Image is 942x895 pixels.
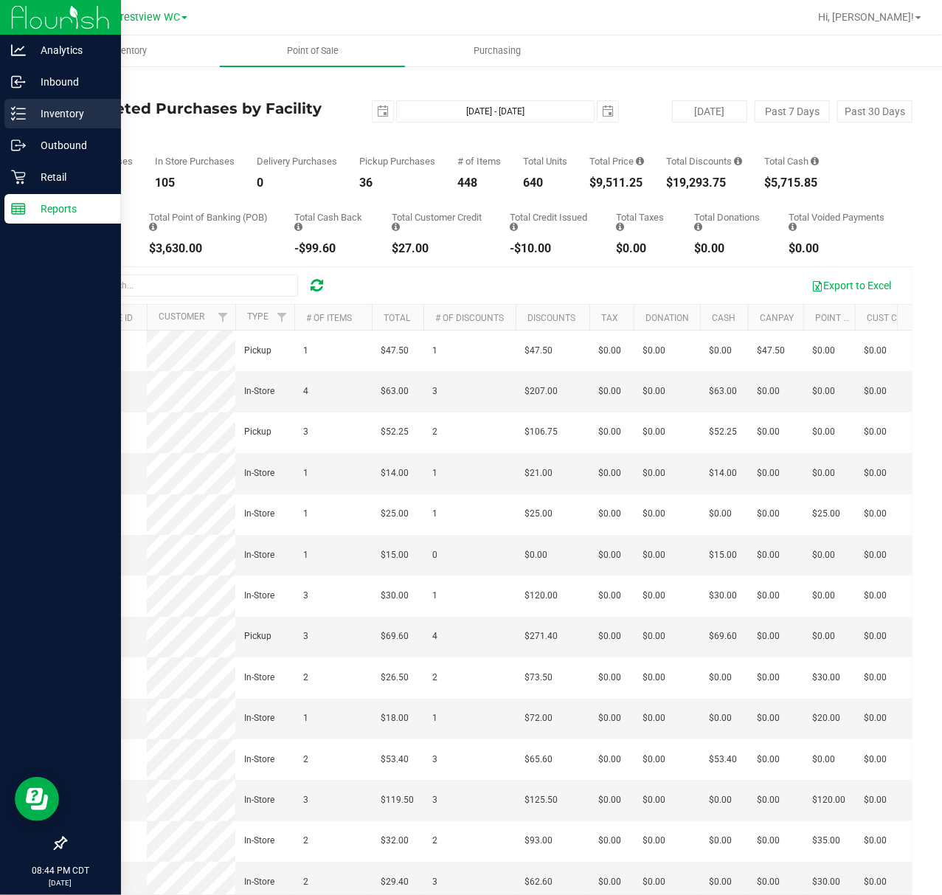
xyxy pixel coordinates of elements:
[589,177,644,189] div: $9,511.25
[244,507,274,521] span: In-Store
[155,156,235,166] div: In Store Purchases
[35,35,220,66] a: Inventory
[837,100,912,122] button: Past 30 Days
[381,589,409,603] span: $30.00
[812,711,840,725] span: $20.00
[643,629,665,643] span: $0.00
[77,274,298,297] input: Search...
[359,177,435,189] div: 36
[15,777,59,821] iframe: Resource center
[432,589,437,603] span: 1
[524,384,558,398] span: $207.00
[381,466,409,480] span: $14.00
[712,313,735,323] a: Cash
[381,834,409,848] span: $32.00
[7,877,114,888] p: [DATE]
[432,507,437,521] span: 1
[359,156,435,166] div: Pickup Purchases
[709,834,732,848] span: $0.00
[432,834,437,848] span: 2
[598,711,621,725] span: $0.00
[149,222,157,232] i: Sum of the successful, non-voided point-of-banking payment transactions, both via payment termina...
[381,671,409,685] span: $26.50
[755,100,830,122] button: Past 7 Days
[244,671,274,685] span: In-Store
[864,875,887,889] span: $0.00
[510,212,595,232] div: Total Credit Issued
[381,344,409,358] span: $47.50
[694,212,766,232] div: Total Donations
[381,753,409,767] span: $53.40
[598,344,621,358] span: $0.00
[149,212,272,232] div: Total Point of Banking (POB)
[524,834,553,848] span: $93.00
[294,243,369,255] div: -$99.60
[303,384,308,398] span: 4
[757,589,780,603] span: $0.00
[432,711,437,725] span: 1
[244,793,274,807] span: In-Store
[812,507,840,521] span: $25.00
[432,344,437,358] span: 1
[11,75,26,89] inline-svg: Inbound
[392,222,400,232] i: Sum of the successful, non-voided payments using account credit for all purchases in the date range.
[432,671,437,685] span: 2
[643,425,665,439] span: $0.00
[598,875,621,889] span: $0.00
[598,384,621,398] span: $0.00
[303,793,308,807] span: 3
[524,711,553,725] span: $72.00
[734,156,742,166] i: Sum of the discount values applied to the all purchases in the date range.
[864,548,887,562] span: $0.00
[11,43,26,58] inline-svg: Analytics
[709,548,737,562] span: $15.00
[432,793,437,807] span: 3
[294,222,302,232] i: Sum of the cash-back amounts from rounded-up electronic payments for all purchases in the date ra...
[598,101,618,122] span: select
[244,629,271,643] span: Pickup
[26,200,114,218] p: Reports
[643,711,665,725] span: $0.00
[812,793,845,807] span: $120.00
[598,466,621,480] span: $0.00
[598,753,621,767] span: $0.00
[709,875,732,889] span: $0.00
[812,548,835,562] span: $0.00
[244,466,274,480] span: In-Store
[666,177,742,189] div: $19,293.75
[432,875,437,889] span: 3
[303,344,308,358] span: 1
[524,507,553,521] span: $25.00
[757,629,780,643] span: $0.00
[666,156,742,166] div: Total Discounts
[598,671,621,685] span: $0.00
[524,753,553,767] span: $65.60
[523,156,567,166] div: Total Units
[244,344,271,358] span: Pickup
[760,313,794,323] a: CanPay
[244,548,274,562] span: In-Store
[114,11,180,24] span: Crestview WC
[645,313,689,323] a: Donation
[812,425,835,439] span: $0.00
[864,507,887,521] span: $0.00
[598,834,621,848] span: $0.00
[26,73,114,91] p: Inbound
[864,793,887,807] span: $0.00
[392,243,488,255] div: $27.00
[381,793,414,807] span: $119.50
[616,222,624,232] i: Sum of the total taxes for all purchases in the date range.
[643,466,665,480] span: $0.00
[244,589,274,603] span: In-Store
[643,753,665,767] span: $0.00
[303,629,308,643] span: 3
[867,313,921,323] a: Cust Credit
[811,156,819,166] i: Sum of the successful, non-voided cash payment transactions for all purchases in the date range. ...
[26,137,114,154] p: Outbound
[864,384,887,398] span: $0.00
[524,548,547,562] span: $0.00
[244,425,271,439] span: Pickup
[757,384,780,398] span: $0.00
[432,384,437,398] span: 3
[523,177,567,189] div: 640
